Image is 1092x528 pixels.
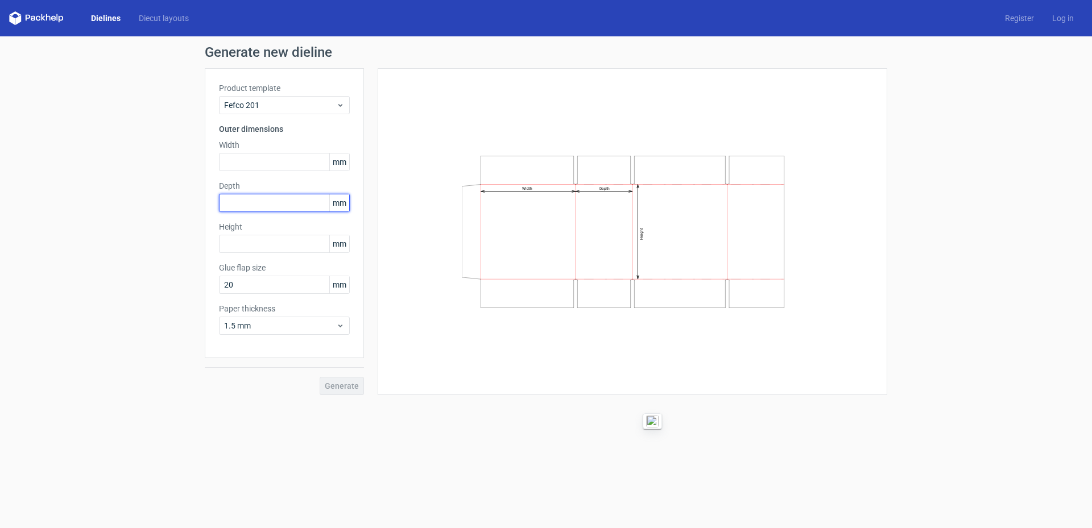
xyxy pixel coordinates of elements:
[130,13,198,24] a: Diecut layouts
[219,221,350,232] label: Height
[1043,13,1083,24] a: Log in
[219,303,350,314] label: Paper thickness
[82,13,130,24] a: Dielines
[329,153,349,171] span: mm
[599,186,610,191] text: Depth
[224,99,336,111] span: Fefco 201
[329,276,349,293] span: mm
[329,235,349,252] span: mm
[224,320,336,331] span: 1.5 mm
[219,180,350,192] label: Depth
[219,139,350,151] label: Width
[219,82,350,94] label: Product template
[996,13,1043,24] a: Register
[522,186,532,191] text: Width
[219,123,350,135] h3: Outer dimensions
[219,262,350,273] label: Glue flap size
[205,45,887,59] h1: Generate new dieline
[329,194,349,211] span: mm
[639,228,644,240] text: Height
